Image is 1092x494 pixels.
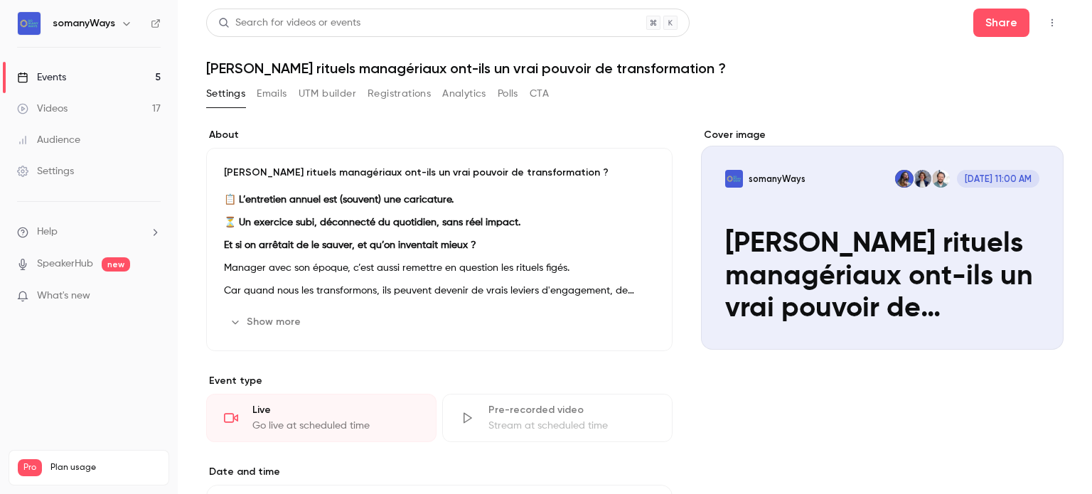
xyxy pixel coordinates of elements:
h6: somanyWays [53,16,115,31]
button: UTM builder [299,82,356,105]
button: Emails [257,82,287,105]
span: Plan usage [50,462,160,473]
button: Registrations [368,82,431,105]
strong: ⏳ Un exercice subi, déconnecté du quotidien, sans réel impact. [224,218,520,227]
li: help-dropdown-opener [17,225,161,240]
div: Pre-recorded video [488,403,655,417]
button: Settings [206,82,245,105]
div: Live [252,403,419,417]
button: CTA [530,82,549,105]
img: somanyWays [18,12,41,35]
div: Videos [17,102,68,116]
div: Stream at scheduled time [488,419,655,433]
p: Event type [206,374,673,388]
div: Events [17,70,66,85]
div: Pre-recorded videoStream at scheduled time [442,394,673,442]
p: Manager avec son époque, c’est aussi remettre en question les rituels figés. [224,259,655,276]
label: About [206,128,673,142]
button: Polls [498,82,518,105]
div: LiveGo live at scheduled time [206,394,437,442]
div: Search for videos or events [218,16,360,31]
strong: 📋 L’entretien annuel est (souvent) une caricature. [224,195,454,205]
span: Pro [18,459,42,476]
p: Car quand nous les transformons, ils peuvent devenir de vrais leviers d'engagement, de progressio... [224,282,655,299]
div: Settings [17,164,74,178]
p: [PERSON_NAME] rituels managériaux ont-ils un vrai pouvoir de transformation ? [224,166,655,180]
div: Audience [17,133,80,147]
label: Cover image [701,128,1064,142]
h1: [PERSON_NAME] rituels managériaux ont-ils un vrai pouvoir de transformation ? [206,60,1064,77]
div: Go live at scheduled time [252,419,419,433]
button: Analytics [442,82,486,105]
strong: Et si on arrêtait de le sauver, et qu’on inventait mieux ? [224,240,476,250]
button: Show more [224,311,309,333]
span: What's new [37,289,90,304]
a: SpeakerHub [37,257,93,272]
span: Help [37,225,58,240]
section: Cover image [701,128,1064,350]
label: Date and time [206,465,673,479]
span: new [102,257,130,272]
button: Share [973,9,1029,37]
